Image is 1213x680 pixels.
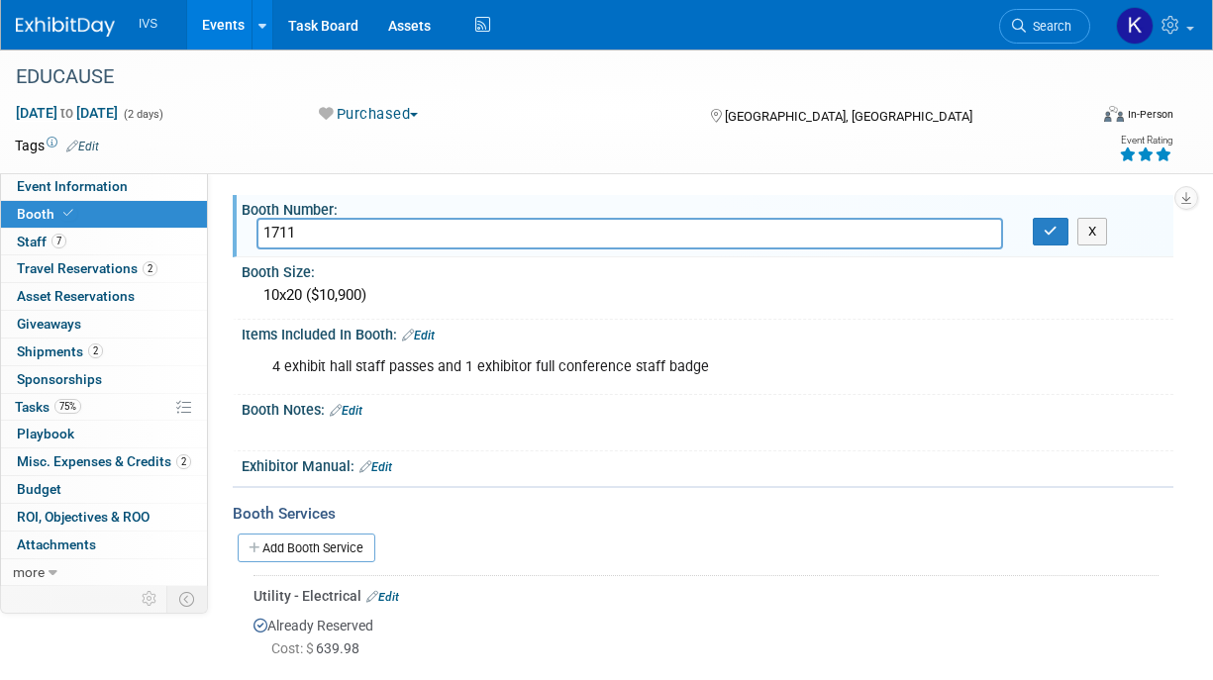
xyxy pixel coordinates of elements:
a: Sponsorships [1,366,207,393]
span: Search [1026,19,1071,34]
div: Utility - Electrical [253,586,1159,606]
a: Giveaways [1,311,207,338]
span: Event Information [17,178,128,194]
span: Playbook [17,426,74,441]
div: Booth Number: [242,195,1173,220]
a: Booth [1,201,207,228]
button: X [1077,218,1108,245]
div: Event Format [1005,103,1173,133]
span: to [57,105,76,121]
span: 2 [88,343,103,358]
span: (2 days) [122,108,163,121]
a: Edit [366,590,399,604]
div: Items Included In Booth: [242,320,1173,345]
td: Tags [15,136,99,155]
span: 7 [51,234,66,248]
div: Booth Services [233,503,1173,525]
a: more [1,559,207,586]
span: Giveaways [17,316,81,332]
td: Personalize Event Tab Strip [133,586,167,612]
a: Travel Reservations2 [1,255,207,282]
a: Edit [66,140,99,153]
span: ROI, Objectives & ROO [17,509,150,525]
a: Attachments [1,532,207,558]
span: Staff [17,234,66,249]
span: Cost: $ [271,640,316,656]
span: Attachments [17,536,96,552]
button: Purchased [312,104,426,125]
span: more [13,564,45,580]
div: Already Reserved [253,606,1159,676]
span: IVS [139,17,157,31]
a: Shipments2 [1,339,207,365]
a: Asset Reservations [1,283,207,310]
span: Budget [17,481,61,497]
span: Asset Reservations [17,288,135,304]
a: Staff7 [1,229,207,255]
a: Event Information [1,173,207,200]
div: Booth Size: [242,257,1173,282]
span: 75% [54,399,81,414]
span: 2 [143,261,157,276]
div: Booth Notes: [242,395,1173,421]
a: Edit [402,329,435,342]
span: [GEOGRAPHIC_DATA], [GEOGRAPHIC_DATA] [725,109,972,124]
span: Shipments [17,343,103,359]
a: Budget [1,476,207,503]
span: Tasks [15,399,81,415]
a: Edit [359,460,392,474]
span: [DATE] [DATE] [15,104,119,122]
div: 4 exhibit hall staff passes and 1 exhibitor full conference staff badge [258,347,988,387]
div: EDUCAUSE [9,59,1074,95]
span: Booth [17,206,77,222]
a: ROI, Objectives & ROO [1,504,207,531]
a: Tasks75% [1,394,207,421]
div: In-Person [1127,107,1173,122]
a: Edit [330,404,362,418]
span: Misc. Expenses & Credits [17,453,191,469]
div: Event Rating [1119,136,1172,146]
img: ExhibitDay [16,17,115,37]
td: Toggle Event Tabs [167,586,208,612]
a: Playbook [1,421,207,447]
span: Travel Reservations [17,260,157,276]
div: Exhibitor Manual: [242,451,1173,477]
a: Add Booth Service [238,534,375,562]
div: 10x20 ($10,900) [256,280,1159,311]
i: Booth reservation complete [63,208,73,219]
a: Misc. Expenses & Credits2 [1,448,207,475]
span: 2 [176,454,191,469]
span: 639.98 [271,640,367,656]
img: Format-Inperson.png [1104,106,1124,122]
a: Search [999,9,1090,44]
img: Kate Wroblewski [1116,7,1154,45]
span: Sponsorships [17,371,102,387]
